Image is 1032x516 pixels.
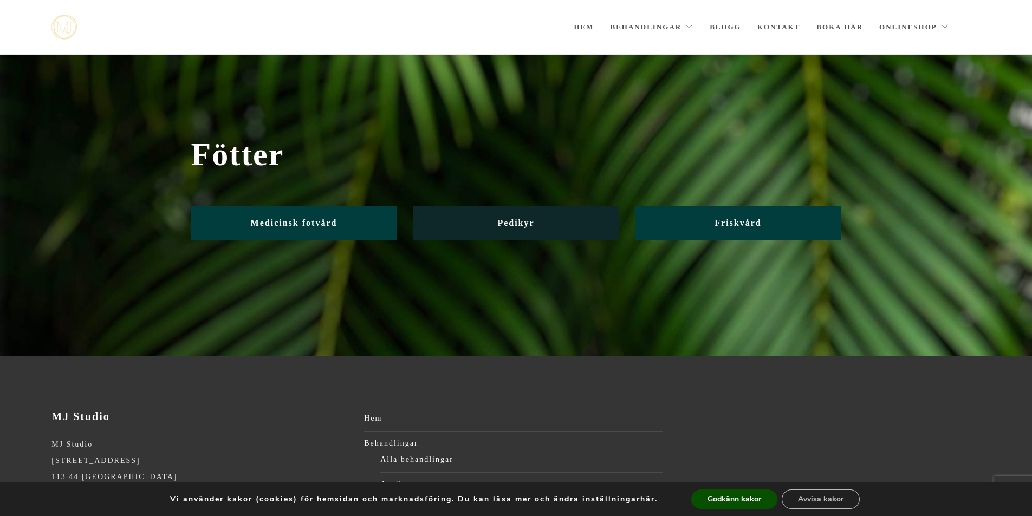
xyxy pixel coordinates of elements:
a: Hem [364,410,663,427]
button: Avvisa kakor [782,489,860,509]
a: Medicinsk fotvård [191,206,397,240]
p: MJ Studio [STREET_ADDRESS] 113 44 [GEOGRAPHIC_DATA] [51,436,350,485]
span: Pedikyr [497,218,534,227]
a: Pedikyr [413,206,619,240]
span: Friskvård [715,218,761,227]
h3: MJ Studio [51,410,350,423]
a: Alla behandlingar [380,452,663,468]
button: här [640,494,655,504]
a: Ansikte [380,476,663,493]
a: mjstudio mjstudio mjstudio [51,15,77,40]
button: Godkänn kakor [691,489,777,509]
a: Behandlingar [364,435,663,452]
p: Vi använder kakor (cookies) för hemsidan och marknadsföring. Du kan läsa mer och ändra inställnin... [170,494,658,504]
span: Fötter [191,136,841,173]
img: mjstudio [51,15,77,40]
a: Friskvård [635,206,841,240]
span: Medicinsk fotvård [251,218,337,227]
